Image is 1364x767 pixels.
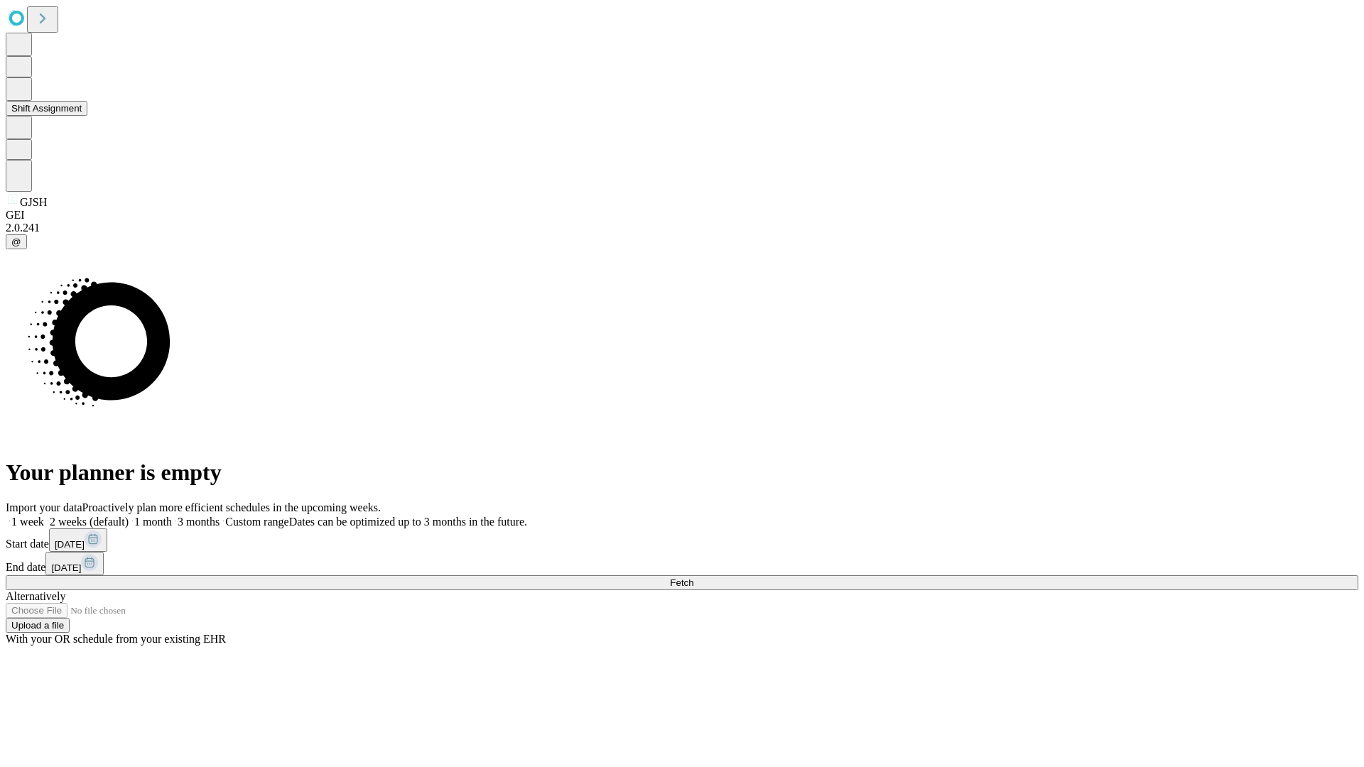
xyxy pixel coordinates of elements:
[6,234,27,249] button: @
[6,528,1358,552] div: Start date
[6,209,1358,222] div: GEI
[6,618,70,633] button: Upload a file
[55,539,85,550] span: [DATE]
[289,516,527,528] span: Dates can be optimized up to 3 months in the future.
[670,577,693,588] span: Fetch
[6,101,87,116] button: Shift Assignment
[6,501,82,513] span: Import your data
[11,236,21,247] span: @
[6,222,1358,234] div: 2.0.241
[6,459,1358,486] h1: Your planner is empty
[225,516,288,528] span: Custom range
[45,552,104,575] button: [DATE]
[178,516,220,528] span: 3 months
[50,516,129,528] span: 2 weeks (default)
[49,528,107,552] button: [DATE]
[6,633,226,645] span: With your OR schedule from your existing EHR
[6,552,1358,575] div: End date
[6,575,1358,590] button: Fetch
[134,516,172,528] span: 1 month
[6,590,65,602] span: Alternatively
[20,196,47,208] span: GJSH
[11,516,44,528] span: 1 week
[51,562,81,573] span: [DATE]
[82,501,381,513] span: Proactively plan more efficient schedules in the upcoming weeks.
